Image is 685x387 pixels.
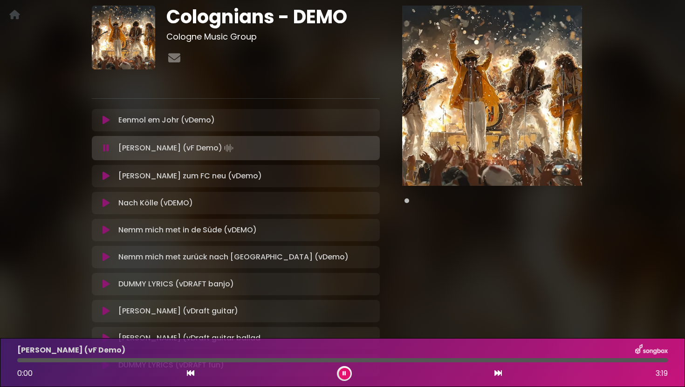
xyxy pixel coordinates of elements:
[17,368,33,379] span: 0:00
[222,142,235,155] img: waveform4.gif
[635,344,668,356] img: songbox-logo-white.png
[118,170,262,182] p: [PERSON_NAME] zum FC neu (vDemo)
[656,368,668,379] span: 3:19
[118,278,234,290] p: DUMMY LYRICS (vDRAFT banjo)
[118,142,235,155] p: [PERSON_NAME] (vF Demo)
[118,224,257,236] p: Nemm mich met in de Süde (vDEMO)
[166,6,379,28] h1: Colognians - DEMO
[402,6,582,185] img: Main Media
[118,306,238,317] p: [PERSON_NAME] (vDraft guitar)
[92,6,155,69] img: 7CvscnJpT4ZgYQDj5s5A
[118,197,193,209] p: Nach Kölle (vDEMO)
[118,251,349,263] p: Nemm mich met zurück nach [GEOGRAPHIC_DATA] (vDemo)
[166,32,379,42] h3: Cologne Music Group
[118,115,215,126] p: Eenmol em Johr (vDemo)
[118,333,260,344] p: [PERSON_NAME] (vDraft guitar ballad
[17,345,125,356] p: [PERSON_NAME] (vF Demo)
